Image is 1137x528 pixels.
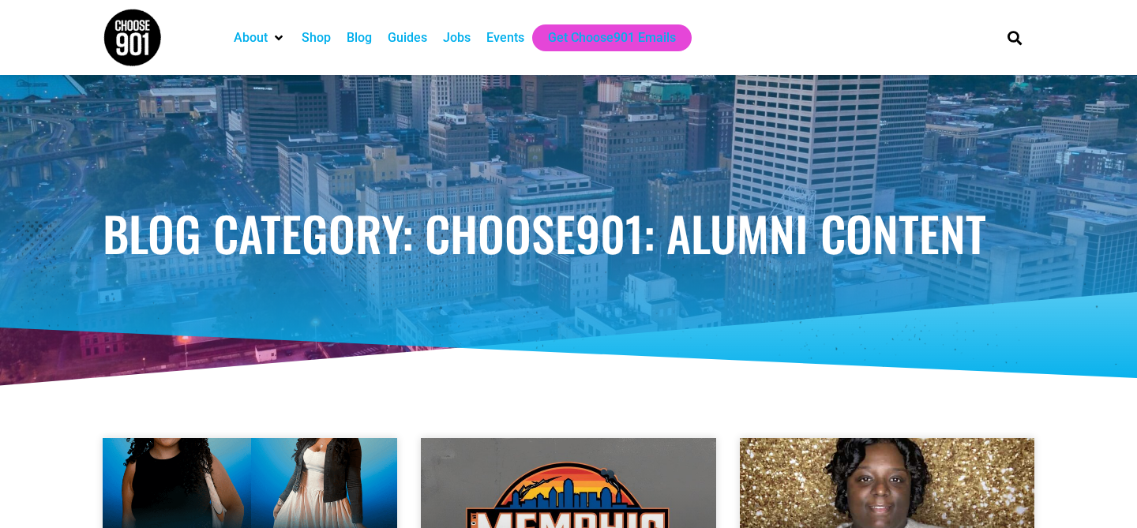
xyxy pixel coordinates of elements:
div: Search [1002,24,1028,51]
h1: Blog Category: Choose901: Alumni Content [103,209,1034,257]
nav: Main nav [226,24,981,51]
a: Blog [347,28,372,47]
a: Jobs [443,28,471,47]
a: Get Choose901 Emails [548,28,676,47]
a: Shop [302,28,331,47]
a: Guides [388,28,427,47]
a: About [234,28,268,47]
div: About [226,24,294,51]
a: Events [486,28,524,47]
